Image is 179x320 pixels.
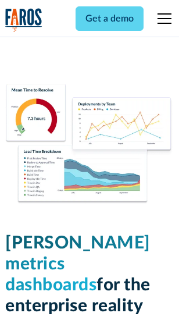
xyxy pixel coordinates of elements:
[76,6,144,31] a: Get a demo
[5,8,42,32] img: Logo of the analytics and reporting company Faros.
[151,5,174,33] div: menu
[5,233,174,317] h1: for the enterprise reality
[5,234,151,294] span: [PERSON_NAME] metrics dashboards
[5,8,42,32] a: home
[5,84,174,205] img: Dora Metrics Dashboard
